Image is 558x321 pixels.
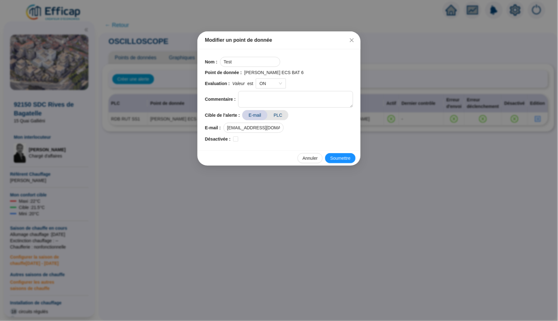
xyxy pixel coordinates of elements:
[349,38,354,43] span: close
[205,59,217,65] span: Nom :
[205,136,231,142] span: Désactivée :
[244,69,303,76] span: [PERSON_NAME] ECS BAT 6
[205,125,221,131] span: E-mail :
[205,69,242,76] span: Point de donnée :
[347,35,357,45] button: Close
[303,155,318,162] span: Annuler
[205,80,230,87] span: Evaluation :
[223,123,284,133] input: target.email@example.com
[242,110,267,120] span: E-mail
[298,153,323,163] button: Annuler
[330,155,351,162] span: Soumettre
[205,36,353,44] div: Modifier un point de donnée
[205,112,240,119] span: Cible de l'alerte :
[260,79,282,88] span: ON
[220,57,280,67] input: Départ primaire
[267,110,288,120] span: PLC
[247,80,253,87] span: est
[232,80,245,87] span: Valeur
[205,96,236,103] span: Commentaire :
[347,38,357,43] span: Fermer
[325,153,356,163] button: Soumettre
